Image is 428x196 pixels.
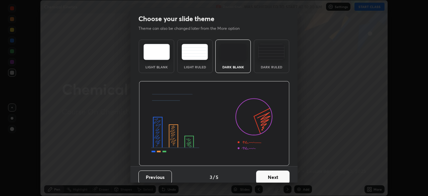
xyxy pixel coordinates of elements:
button: Next [256,171,290,184]
img: darkThemeBanner.d06ce4a2.svg [139,81,290,166]
h4: 3 [210,174,212,181]
div: Dark Ruled [258,65,285,69]
img: lightTheme.e5ed3b09.svg [143,44,170,60]
p: Theme can also be changed later from the More option [138,25,247,31]
img: darkRuledTheme.de295e13.svg [258,44,285,60]
img: lightRuledTheme.5fabf969.svg [182,44,208,60]
img: darkTheme.f0cc69e5.svg [220,44,246,60]
h2: Choose your slide theme [138,14,214,23]
button: Previous [138,171,172,184]
h4: / [213,174,215,181]
div: Light Ruled [182,65,208,69]
h4: 5 [216,174,218,181]
div: Dark Blank [220,65,246,69]
div: Light Blank [143,65,170,69]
